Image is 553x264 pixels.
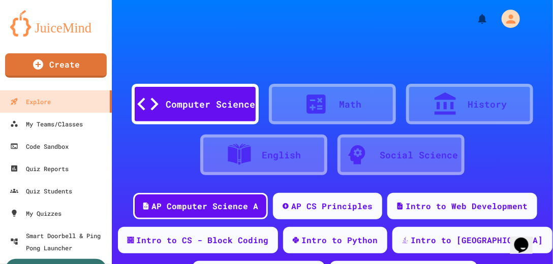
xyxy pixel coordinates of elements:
div: My Notifications [457,10,491,27]
div: Quiz Reports [10,162,69,175]
img: logo-orange.svg [10,10,102,37]
iframe: chat widget [510,223,543,254]
div: Intro to CS - Block Coding [137,234,269,246]
div: My Account [491,7,523,30]
div: Explore [10,95,51,108]
div: Quiz Students [10,185,72,197]
div: Smart Doorbell & Ping Pong Launcher [10,229,108,254]
div: English [262,148,301,162]
div: Social Science [380,148,458,162]
div: Intro to Web Development [406,200,528,212]
div: My Teams/Classes [10,118,83,130]
div: AP CS Principles [292,200,373,212]
div: AP Computer Science A [152,200,259,212]
div: Math [339,97,361,111]
a: Create [5,53,107,78]
div: My Quizzes [10,207,62,219]
div: Intro to Python [302,234,378,246]
div: Intro to [GEOGRAPHIC_DATA] [411,234,543,246]
div: History [468,97,507,111]
div: Code Sandbox [10,140,69,152]
div: Computer Science [166,97,255,111]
